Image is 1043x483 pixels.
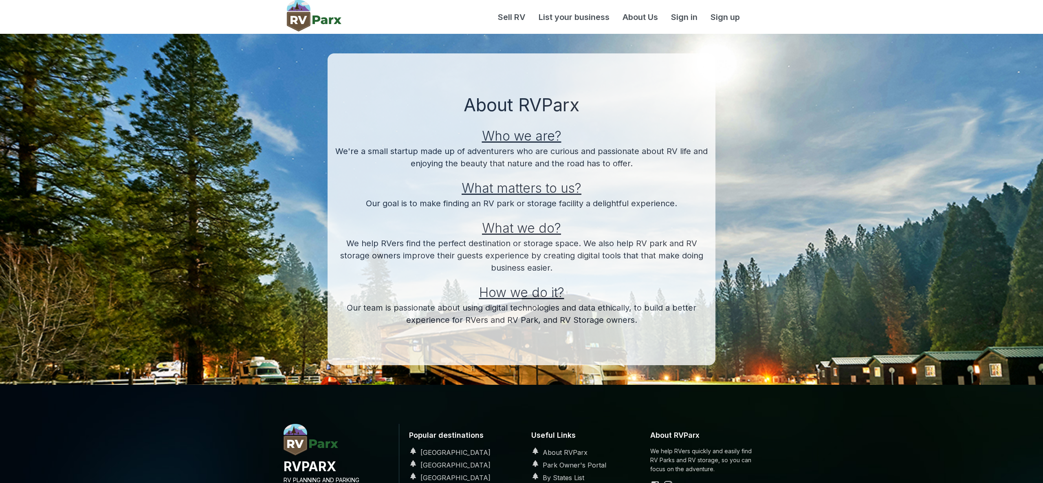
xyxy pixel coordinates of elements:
h4: RVPARX [284,458,392,476]
img: RVParx.com [284,424,338,455]
a: About Us [616,11,665,23]
p: We're a small startup made up of adventurers who are curious and passionate about RV life and enj... [331,145,712,170]
h2: How we do it? [331,274,712,302]
a: Park Owner's Portal [528,461,606,469]
p: Our team is passionate about using digital technologies and data ethically, to build a better exp... [331,302,712,326]
h6: Popular destinations [406,424,515,447]
a: About RVParx [528,448,588,457]
a: Sign up [704,11,746,23]
p: We help RVers quickly and easily find RV Parks and RV storage, so you can focus on the adventure. [650,447,759,474]
a: [GEOGRAPHIC_DATA] [406,474,491,482]
h2: What we do? [331,210,712,237]
p: Our goal is to make finding an RV park or storage facility a delightful experience. [331,197,712,210]
a: List your business [532,11,616,23]
a: By States List [528,474,584,482]
h1: About RVParx [331,93,712,117]
a: Sell RV [491,11,532,23]
a: [GEOGRAPHIC_DATA] [406,461,491,469]
h2: Who we are? [331,117,712,145]
h2: What matters to us? [331,170,712,197]
p: We help RVers find the perfect destination or storage space. We also help RV park and RV storage ... [331,237,712,274]
a: [GEOGRAPHIC_DATA] [406,448,491,457]
h6: About RVParx [650,424,759,447]
a: Sign in [665,11,704,23]
h6: Useful Links [528,424,637,447]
